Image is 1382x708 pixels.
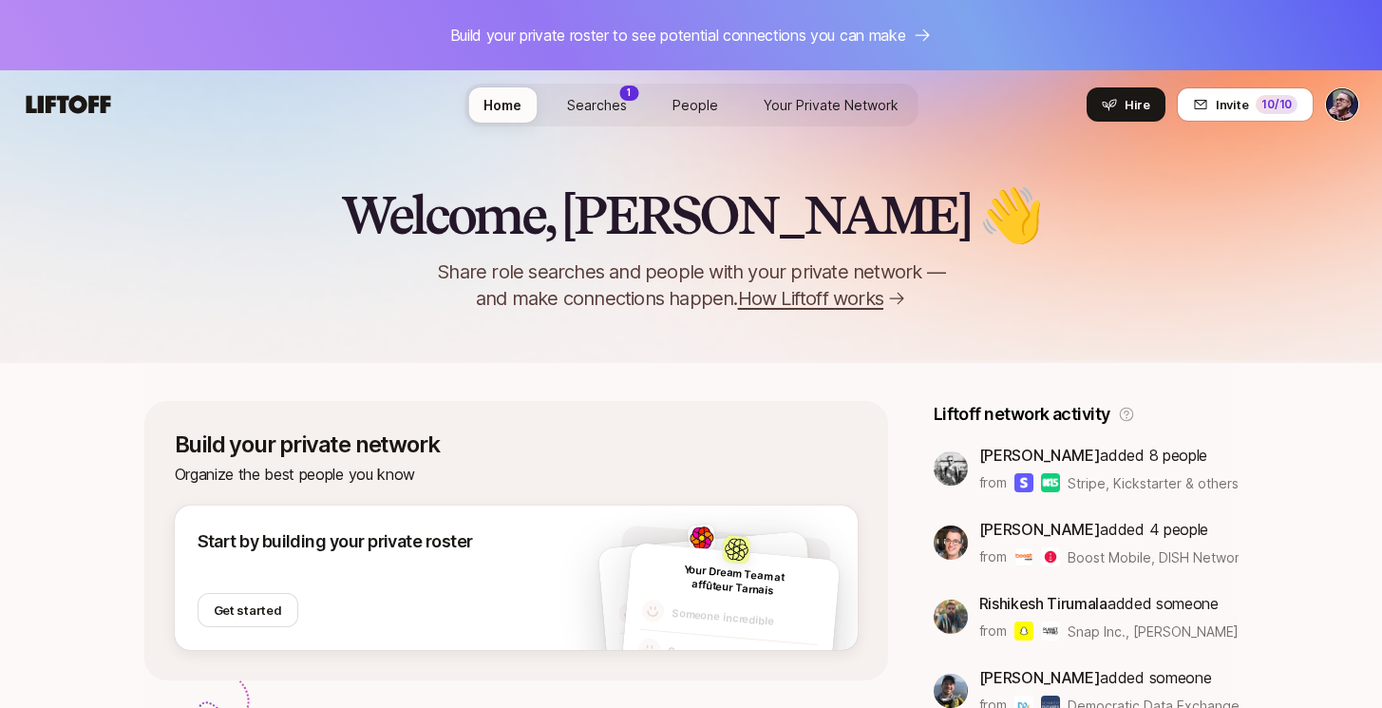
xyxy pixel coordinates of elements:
[738,285,906,312] a: How Liftoff works
[198,593,298,627] button: Get started
[979,520,1101,539] span: [PERSON_NAME]
[1177,87,1314,122] button: Invite10/10
[979,517,1239,542] p: added 4 people
[934,526,968,560] img: c551205c_2ef0_4c80_93eb_6f7da1791649.jpg
[483,97,521,113] span: Home
[1256,95,1297,114] div: 10 /10
[1041,622,1060,641] img: CRETU MIHAIL
[1014,473,1033,492] img: Stripe
[979,471,1007,494] p: from
[748,87,914,123] a: Your Private Network
[979,545,1007,568] p: from
[738,285,883,312] span: How Liftoff works
[1041,547,1060,566] img: DISH Network
[1068,549,1304,565] span: Boost Mobile, DISH Network & others
[1014,547,1033,566] img: Boost Mobile
[640,599,665,623] img: default-avatar.svg
[979,591,1239,616] p: added someone
[934,451,968,486] img: ACg8ocL6qKwB_vgi-NXEdql4sZ324kpTPD9sQljWVjS1kwA-2pra=s160-c
[1216,95,1248,114] span: Invite
[627,86,631,100] p: 1
[979,620,1007,642] p: from
[468,87,537,123] a: Home
[1068,473,1239,493] span: Stripe, Kickstarter & others
[671,604,820,635] p: Someone incredible
[934,600,968,634] img: b5f6940f_6eec_4f30_b638_3695c5bdf815.jpg
[567,97,627,113] span: Searches
[934,401,1110,428] p: Liftoff network activity
[1087,87,1165,122] button: Hire
[672,97,718,113] span: People
[764,97,899,113] span: Your Private Network
[979,668,1101,687] span: [PERSON_NAME]
[934,674,968,708] img: ACg8ocK--G9nNxj1J0ylOTD9-FFA-ppQyz1kZp_I-zlYu2xd7ZrVZZQ=s160-c
[450,23,906,48] p: Build your private roster to see potential connections you can make
[979,594,1107,613] span: Rishikesh Tirumala
[1014,622,1033,641] img: Snap Inc.
[979,443,1239,468] p: added 8 people
[1125,95,1150,114] span: Hire
[1041,473,1060,492] img: Kickstarter
[722,535,750,564] img: e2d5552d_ff37_42c5_b1df_0df6caceb665.jpg
[175,462,858,487] p: Organize the best people you know
[175,431,858,458] p: Build your private network
[683,563,786,598] span: Your Dream Team at affûteur Tarnais
[1068,623,1296,640] span: Snap Inc., [PERSON_NAME] & others
[979,446,1101,465] span: [PERSON_NAME]
[636,638,661,662] img: default-avatar.svg
[198,528,473,555] p: Start by building your private roster
[1326,88,1358,121] img: Ryan Rumsey
[687,524,715,552] img: e67411a1_d8ee_42d4_b93e_37241ce16ffc.jpg
[552,87,642,123] a: Searches1
[979,665,1239,690] p: added someone
[341,186,1041,243] h2: Welcome, [PERSON_NAME] 👋
[657,87,733,123] a: People
[407,258,976,312] p: Share role searches and people with your private network — and make connections happen.
[1325,87,1359,122] button: Ryan Rumsey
